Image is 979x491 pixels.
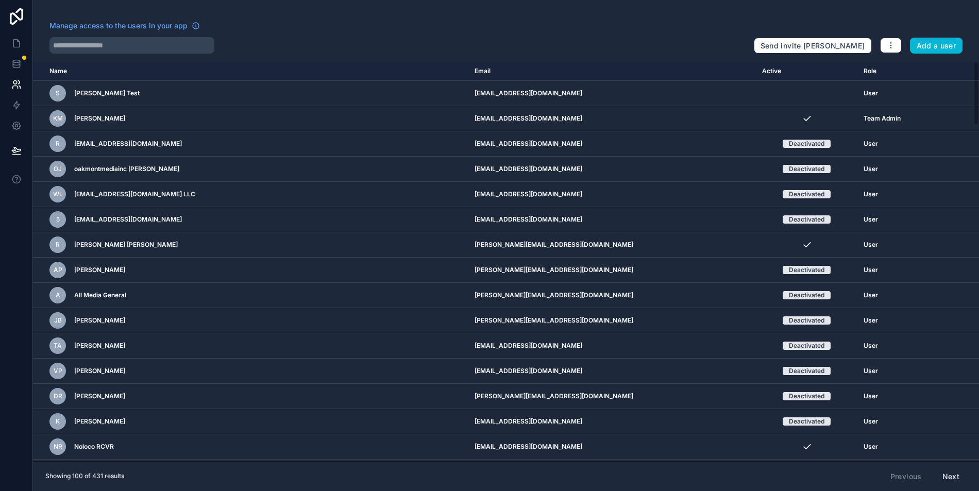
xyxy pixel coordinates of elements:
[935,468,967,485] button: Next
[56,89,60,97] span: S
[53,114,63,123] span: KM
[74,417,125,426] span: [PERSON_NAME]
[864,367,878,375] span: User
[864,291,878,299] span: User
[789,342,824,350] div: Deactivated
[74,190,195,198] span: [EMAIL_ADDRESS][DOMAIN_NAME] LLC
[74,89,140,97] span: [PERSON_NAME] Test
[74,392,125,400] span: [PERSON_NAME]
[468,182,756,207] td: [EMAIL_ADDRESS][DOMAIN_NAME]
[468,207,756,232] td: [EMAIL_ADDRESS][DOMAIN_NAME]
[756,62,857,81] th: Active
[74,215,182,224] span: [EMAIL_ADDRESS][DOMAIN_NAME]
[789,291,824,299] div: Deactivated
[468,157,756,182] td: [EMAIL_ADDRESS][DOMAIN_NAME]
[789,215,824,224] div: Deactivated
[789,367,824,375] div: Deactivated
[74,266,125,274] span: [PERSON_NAME]
[864,89,878,97] span: User
[468,131,756,157] td: [EMAIL_ADDRESS][DOMAIN_NAME]
[864,417,878,426] span: User
[74,114,125,123] span: [PERSON_NAME]
[56,140,60,148] span: r
[468,106,756,131] td: [EMAIL_ADDRESS][DOMAIN_NAME]
[74,316,125,325] span: [PERSON_NAME]
[468,384,756,409] td: [PERSON_NAME][EMAIL_ADDRESS][DOMAIN_NAME]
[789,417,824,426] div: Deactivated
[468,409,756,434] td: [EMAIL_ADDRESS][DOMAIN_NAME]
[468,333,756,359] td: [EMAIL_ADDRESS][DOMAIN_NAME]
[864,241,878,249] span: User
[54,443,62,451] span: NR
[864,140,878,148] span: User
[74,241,178,249] span: [PERSON_NAME] [PERSON_NAME]
[49,21,188,31] span: Manage access to the users in your app
[54,392,62,400] span: DR
[864,316,878,325] span: User
[74,367,125,375] span: [PERSON_NAME]
[468,434,756,460] td: [EMAIL_ADDRESS][DOMAIN_NAME]
[45,472,124,480] span: Showing 100 of 431 results
[910,38,963,54] button: Add a user
[54,266,62,274] span: AP
[56,417,60,426] span: K
[789,316,824,325] div: Deactivated
[49,21,200,31] a: Manage access to the users in your app
[33,62,468,81] th: Name
[468,258,756,283] td: [PERSON_NAME][EMAIL_ADDRESS][DOMAIN_NAME]
[468,232,756,258] td: [PERSON_NAME][EMAIL_ADDRESS][DOMAIN_NAME]
[54,367,62,375] span: VP
[56,215,60,224] span: 5
[468,81,756,106] td: [EMAIL_ADDRESS][DOMAIN_NAME]
[54,342,62,350] span: TA
[468,62,756,81] th: Email
[864,165,878,173] span: User
[864,190,878,198] span: User
[754,38,872,54] button: Send invite [PERSON_NAME]
[864,443,878,451] span: User
[864,342,878,350] span: User
[789,190,824,198] div: Deactivated
[56,291,60,299] span: A
[789,165,824,173] div: Deactivated
[74,443,114,451] span: Noloco RCVR
[468,283,756,308] td: [PERSON_NAME][EMAIL_ADDRESS][DOMAIN_NAME]
[864,392,878,400] span: User
[468,308,756,333] td: [PERSON_NAME][EMAIL_ADDRESS][DOMAIN_NAME]
[74,140,182,148] span: [EMAIL_ADDRESS][DOMAIN_NAME]
[74,342,125,350] span: [PERSON_NAME]
[54,316,62,325] span: JB
[789,266,824,274] div: Deactivated
[864,114,901,123] span: Team Admin
[789,140,824,148] div: Deactivated
[33,62,979,461] div: scrollable content
[54,165,62,173] span: oJ
[53,190,63,198] span: WL
[864,215,878,224] span: User
[74,165,179,173] span: oakmontmediainc [PERSON_NAME]
[864,266,878,274] span: User
[789,392,824,400] div: Deactivated
[468,460,756,485] td: [EMAIL_ADDRESS][DOMAIN_NAME]
[468,359,756,384] td: [EMAIL_ADDRESS][DOMAIN_NAME]
[857,62,941,81] th: Role
[56,241,60,249] span: R
[74,291,126,299] span: All Media General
